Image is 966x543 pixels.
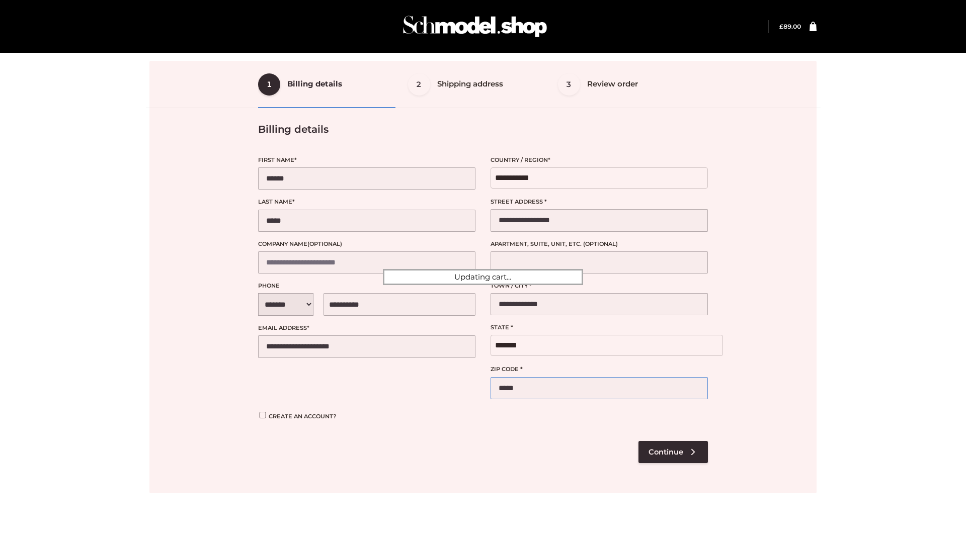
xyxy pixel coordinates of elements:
img: Schmodel Admin 964 [399,7,550,46]
span: £ [779,23,783,30]
a: £89.00 [779,23,801,30]
div: Updating cart... [383,269,583,285]
bdi: 89.00 [779,23,801,30]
